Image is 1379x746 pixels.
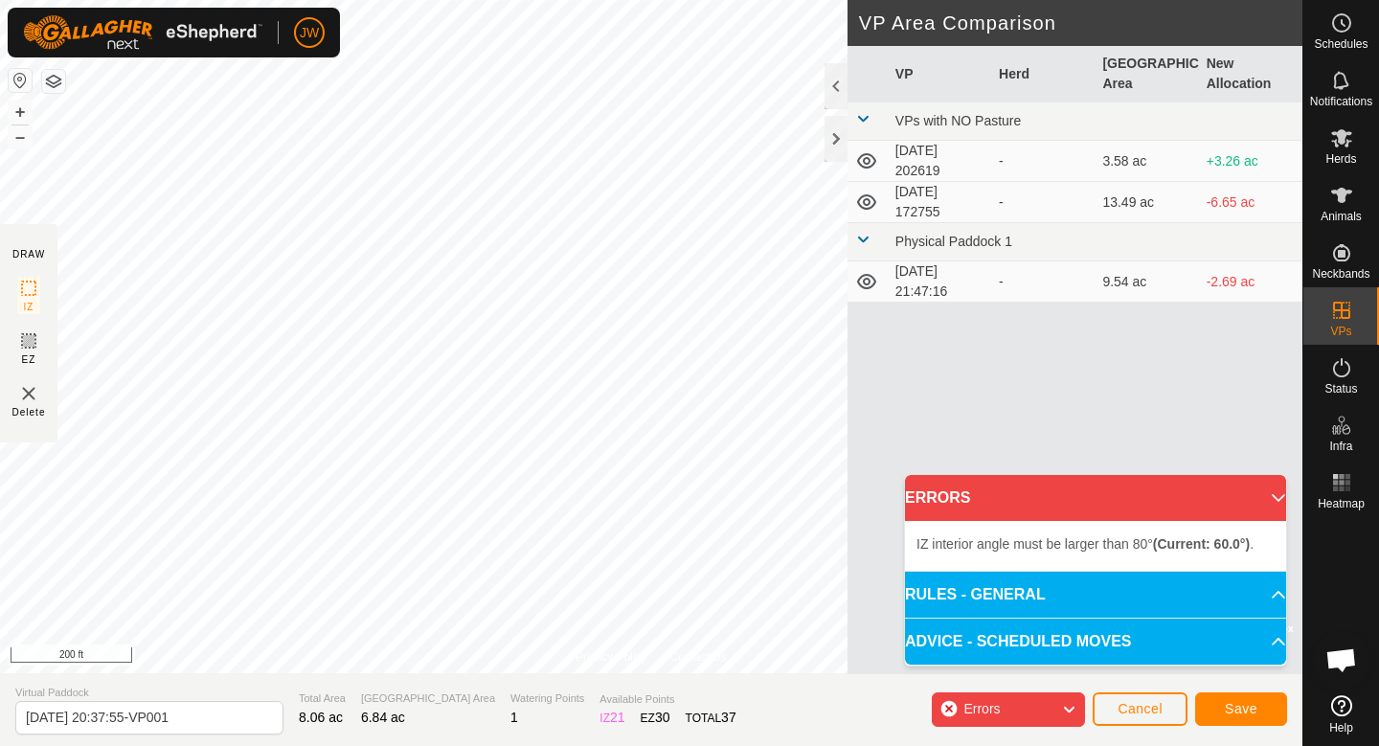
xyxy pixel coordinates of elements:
span: Heatmap [1318,498,1365,509]
span: IZ [24,300,34,314]
span: 1 [510,710,518,725]
button: Map Layers [42,70,65,93]
span: Physical Paddock 1 [895,234,1012,249]
h2: VP Area Comparison [859,11,1302,34]
span: 6.84 ac [361,710,405,725]
a: Help [1303,688,1379,741]
td: [DATE] 172755 [888,182,991,223]
a: Privacy Policy [576,648,647,666]
div: Open chat [1313,631,1370,689]
span: Watering Points [510,690,584,707]
img: VP [17,382,40,405]
td: 3.58 ac [1095,141,1198,182]
td: -6.65 ac [1199,182,1302,223]
div: - [999,272,1087,292]
div: - [999,151,1087,171]
td: -2.69 ac [1199,261,1302,303]
p-accordion-header: ERRORS [905,475,1286,521]
th: New Allocation [1199,46,1302,102]
th: [GEOGRAPHIC_DATA] Area [1095,46,1198,102]
span: Status [1324,383,1357,395]
span: 37 [721,710,736,725]
button: + [9,101,32,124]
span: Errors [963,701,1000,716]
a: Contact Us [670,648,727,666]
div: - [999,192,1087,213]
p-accordion-header: ADVICE - SCHEDULED MOVES [905,619,1286,665]
span: ERRORS [905,486,970,509]
th: Herd [991,46,1095,102]
button: Reset Map [9,69,32,92]
span: Help [1329,722,1353,734]
p-accordion-content: ERRORS [905,521,1286,571]
td: [DATE] 21:47:16 [888,261,991,303]
span: EZ [22,352,36,367]
span: VPs with NO Pasture [895,113,1022,128]
button: Save [1195,692,1287,726]
span: Schedules [1314,38,1368,50]
span: 21 [610,710,625,725]
span: Cancel [1118,701,1163,716]
div: TOTAL [686,708,736,728]
span: Available Points [599,691,735,708]
span: Herds [1325,153,1356,165]
span: VPs [1330,326,1351,337]
span: Infra [1329,441,1352,452]
span: IZ interior angle must be larger than 80° . [916,536,1254,552]
td: 9.54 ac [1095,261,1198,303]
button: – [9,125,32,148]
span: 30 [655,710,670,725]
td: [DATE] 202619 [888,141,991,182]
b: (Current: 60.0°) [1153,536,1250,552]
span: Delete [12,405,46,419]
td: +3.26 ac [1199,141,1302,182]
span: Total Area [299,690,346,707]
th: VP [888,46,991,102]
span: ADVICE - SCHEDULED MOVES [905,630,1131,653]
span: Neckbands [1312,268,1369,280]
span: [GEOGRAPHIC_DATA] Area [361,690,495,707]
span: 8.06 ac [299,710,343,725]
div: EZ [641,708,670,728]
div: DRAW [12,247,45,261]
p-accordion-header: RULES - GENERAL [905,572,1286,618]
img: Gallagher Logo [23,15,262,50]
span: JW [300,23,319,43]
div: IZ [599,708,624,728]
span: Virtual Paddock [15,685,283,701]
span: Animals [1321,211,1362,222]
button: Cancel [1093,692,1187,726]
td: 13.49 ac [1095,182,1198,223]
span: Save [1225,701,1257,716]
span: RULES - GENERAL [905,583,1046,606]
span: Notifications [1310,96,1372,107]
